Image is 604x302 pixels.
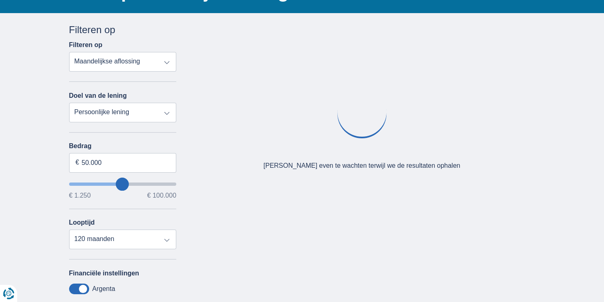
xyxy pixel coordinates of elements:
span: € 100.000 [147,192,176,199]
label: Looptijd [69,219,95,226]
div: [PERSON_NAME] even te wachten terwijl we de resultaten ophalen [263,161,460,171]
span: € 1.250 [69,192,91,199]
label: Bedrag [69,142,177,150]
label: Filteren op [69,41,103,49]
input: wantToBorrow [69,183,177,186]
div: Filteren op [69,23,177,37]
label: Financiële instellingen [69,270,139,277]
label: Argenta [92,285,115,293]
label: Doel van de lening [69,92,127,99]
span: € [76,158,79,167]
